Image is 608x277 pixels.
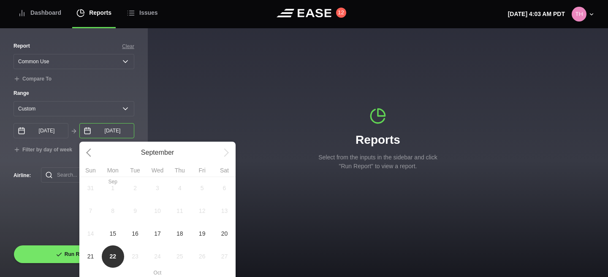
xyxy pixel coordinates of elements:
span: 21 [87,252,94,261]
span: Tue [124,167,147,173]
button: Compare To [14,76,52,83]
p: Select from the inputs in the sidebar and click "Run Report" to view a report. [315,153,441,171]
span: 18 [176,229,183,238]
span: Thu [168,167,191,173]
label: Range [14,89,134,97]
span: 17 [154,229,161,238]
label: Report [14,42,30,50]
span: 20 [221,229,228,238]
input: mm/dd/yyyy [14,123,68,138]
span: Wed [147,167,169,173]
span: Fri [191,167,213,173]
span: 16 [132,229,138,238]
span: Mon [102,167,124,173]
input: mm/dd/yyyy [79,123,134,138]
button: 12 [336,8,346,18]
span: September [102,148,213,158]
p: [DATE] 4:03 AM PDT [508,10,565,19]
img: 80ca9e2115b408c1dc8c56a444986cd3 [572,7,586,22]
span: 19 [199,229,206,238]
div: Reports [315,108,441,171]
button: Run Report [14,245,134,264]
input: Search... [41,167,134,183]
span: Sun [79,167,102,173]
span: 15 [109,229,116,238]
h1: Reports [315,131,441,149]
button: Clear [122,43,134,50]
button: Filter by day of week [14,147,72,153]
label: Airline : [14,172,27,179]
span: Sat [213,167,236,173]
